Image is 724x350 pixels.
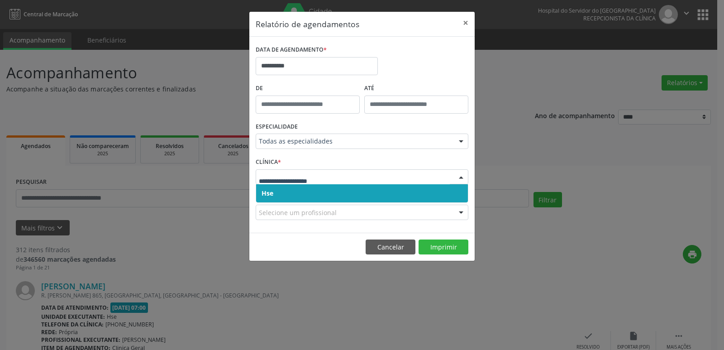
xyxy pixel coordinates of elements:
[256,120,298,134] label: ESPECIALIDADE
[256,155,281,169] label: CLÍNICA
[419,240,468,255] button: Imprimir
[262,189,273,197] span: Hse
[256,82,360,96] label: De
[366,240,415,255] button: Cancelar
[259,137,450,146] span: Todas as especialidades
[457,12,475,34] button: Close
[256,43,327,57] label: DATA DE AGENDAMENTO
[364,82,468,96] label: ATÉ
[259,208,337,217] span: Selecione um profissional
[256,18,359,30] h5: Relatório de agendamentos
